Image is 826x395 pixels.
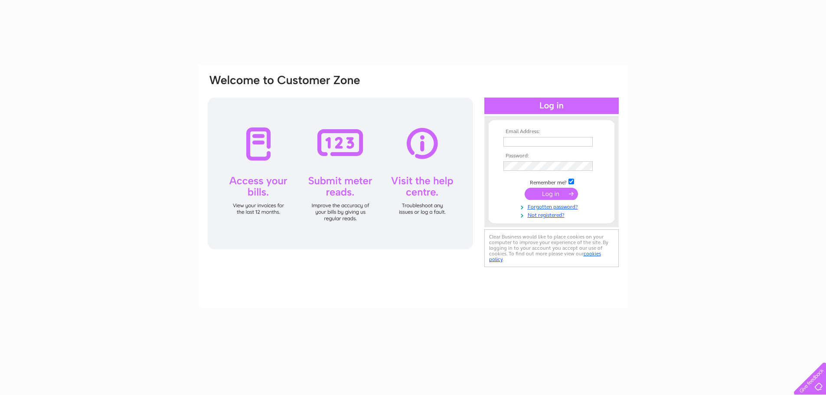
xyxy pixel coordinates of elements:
a: Forgotten password? [503,202,602,210]
a: Not registered? [503,210,602,219]
div: Clear Business would like to place cookies on your computer to improve your experience of the sit... [484,229,619,267]
a: cookies policy [489,251,601,262]
input: Submit [525,188,578,200]
th: Email Address: [501,129,602,135]
td: Remember me? [501,177,602,186]
th: Password: [501,153,602,159]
